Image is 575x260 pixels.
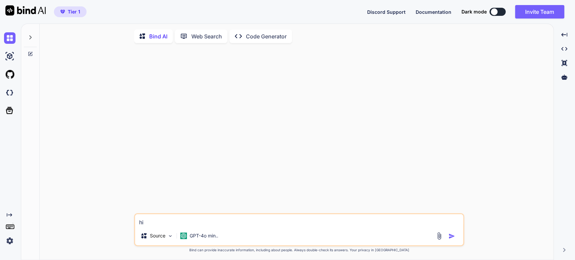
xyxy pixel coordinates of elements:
[4,87,15,98] img: darkCloudIdeIcon
[167,233,173,239] img: Pick Models
[68,8,80,15] span: Tier 1
[4,235,15,247] img: settings
[190,232,218,239] p: GPT-4o min..
[416,9,451,15] span: Documentation
[54,6,87,17] button: premiumTier 1
[149,32,167,40] p: Bind AI
[515,5,564,19] button: Invite Team
[4,51,15,62] img: ai-studio
[435,232,443,240] img: attachment
[367,8,406,15] button: Discord Support
[416,8,451,15] button: Documentation
[150,232,165,239] p: Source
[246,32,287,40] p: Code Generator
[5,5,46,15] img: Bind AI
[60,10,65,14] img: premium
[367,9,406,15] span: Discord Support
[448,233,455,239] img: icon
[4,32,15,44] img: chat
[135,214,463,226] textarea: hi
[461,8,487,15] span: Dark mode
[134,248,464,253] p: Bind can provide inaccurate information, including about people. Always double-check its answers....
[191,32,222,40] p: Web Search
[180,232,187,239] img: GPT-4o mini
[4,69,15,80] img: githubLight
